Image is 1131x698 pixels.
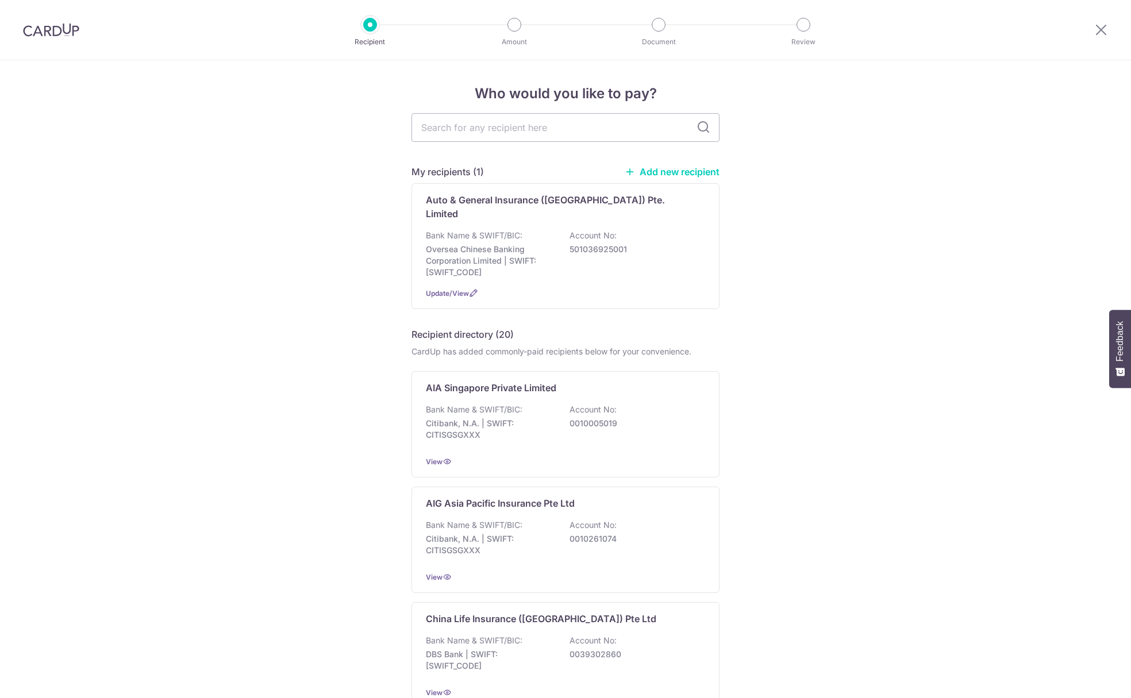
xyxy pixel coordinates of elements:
[426,230,522,241] p: Bank Name & SWIFT/BIC:
[411,165,484,179] h5: My recipients (1)
[426,244,555,278] p: Oversea Chinese Banking Corporation Limited | SWIFT: [SWIFT_CODE]
[426,418,555,441] p: Citibank, N.A. | SWIFT: CITISGSGXXX
[1057,664,1120,692] iframe: Opens a widget where you can find more information
[426,573,443,581] a: View
[411,113,720,142] input: Search for any recipient here
[570,649,698,660] p: 0039302860
[426,612,656,626] p: China Life Insurance ([GEOGRAPHIC_DATA]) Pte Ltd
[625,166,720,178] a: Add new recipient
[570,404,617,415] p: Account No:
[411,83,720,104] h4: Who would you like to pay?
[426,635,522,646] p: Bank Name & SWIFT/BIC:
[411,327,514,341] h5: Recipient directory (20)
[570,244,698,255] p: 501036925001
[472,36,557,48] p: Amount
[426,289,469,298] a: Update/View
[426,193,691,221] p: Auto & General Insurance ([GEOGRAPHIC_DATA]) Pte. Limited
[426,649,555,672] p: DBS Bank | SWIFT: [SWIFT_CODE]
[23,23,79,37] img: CardUp
[570,418,698,429] p: 0010005019
[570,230,617,241] p: Account No:
[570,519,617,531] p: Account No:
[426,381,556,395] p: AIA Singapore Private Limited
[1115,321,1125,361] span: Feedback
[426,457,443,466] a: View
[328,36,413,48] p: Recipient
[426,519,522,531] p: Bank Name & SWIFT/BIC:
[761,36,846,48] p: Review
[570,533,698,545] p: 0010261074
[426,404,522,415] p: Bank Name & SWIFT/BIC:
[411,346,720,357] div: CardUp has added commonly-paid recipients below for your convenience.
[426,496,575,510] p: AIG Asia Pacific Insurance Pte Ltd
[1109,310,1131,388] button: Feedback - Show survey
[426,533,555,556] p: Citibank, N.A. | SWIFT: CITISGSGXXX
[616,36,701,48] p: Document
[426,688,443,697] a: View
[570,635,617,646] p: Account No:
